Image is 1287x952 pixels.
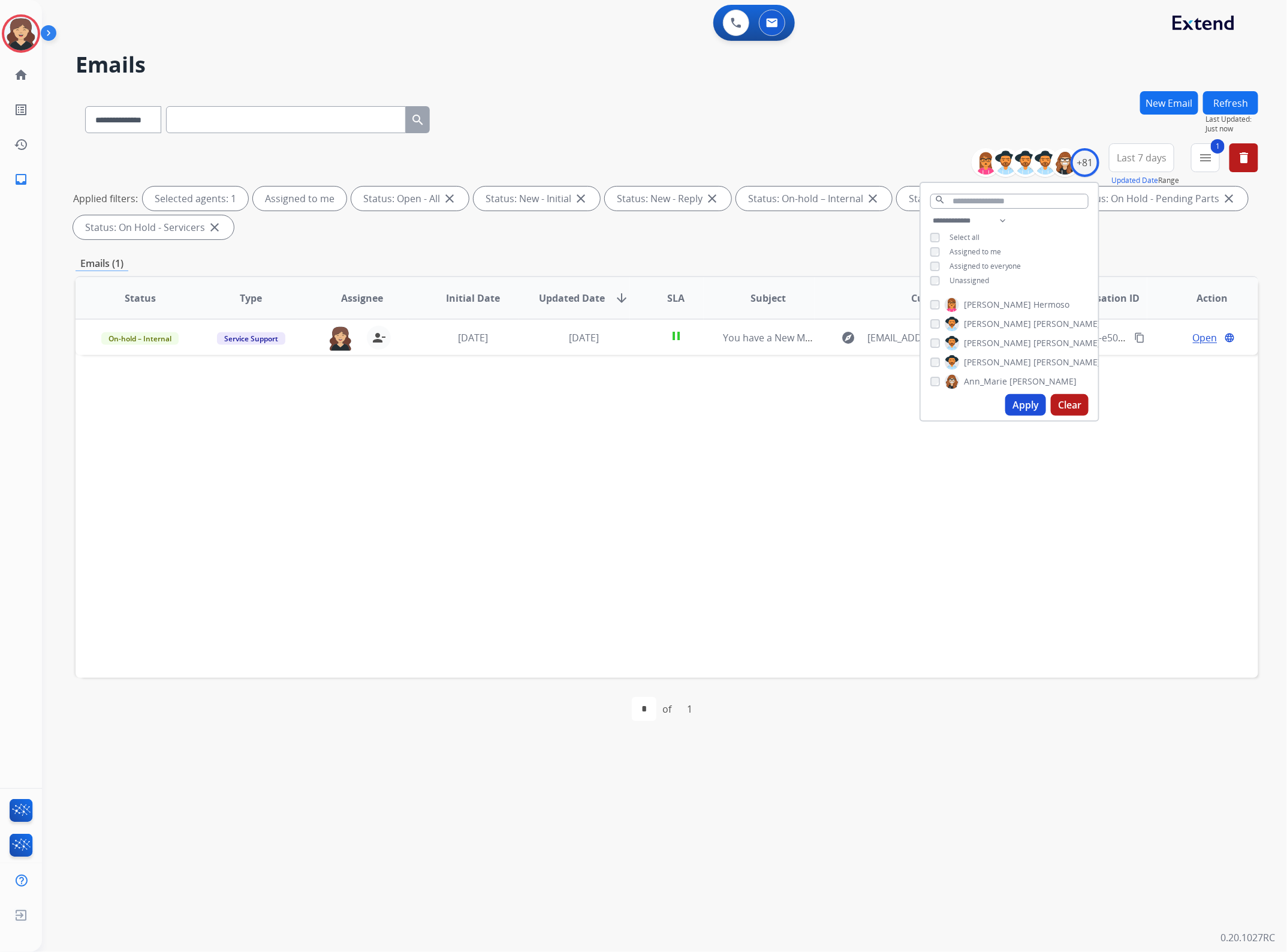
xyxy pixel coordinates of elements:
mat-icon: history [14,137,28,152]
span: Unassigned [950,275,989,286]
div: Selected agents: 1 [143,187,248,211]
mat-icon: arrow_downward [614,291,629,305]
button: New Email [1140,91,1198,115]
span: Range [1111,175,1179,185]
div: Status: On-hold – Internal [736,187,892,211]
span: 1 [1211,139,1225,154]
div: Status: New - Initial [474,187,600,211]
span: Service Support [217,332,285,345]
span: Updated Date [539,291,605,305]
div: of [662,702,671,716]
mat-icon: pause [669,329,683,343]
th: Action [1147,277,1258,319]
mat-icon: search [411,113,425,127]
span: [PERSON_NAME] [964,337,1031,349]
button: Clear [1051,394,1089,416]
span: Hermoso [1033,299,1069,311]
button: Last 7 days [1109,143,1174,172]
span: Assigned to me [950,247,1001,257]
mat-icon: content_copy [1134,332,1145,343]
mat-icon: language [1224,332,1235,343]
mat-icon: close [866,191,880,206]
span: [PERSON_NAME] [964,318,1031,330]
button: Refresh [1203,91,1258,115]
mat-icon: home [14,68,28,82]
span: You have a New Message from BBB Serving [GEOGRAPHIC_DATA][US_STATE], Consumer Complaint #23870346 [723,331,1218,344]
mat-icon: close [442,191,457,206]
span: [PERSON_NAME] [964,356,1031,368]
span: Open [1193,331,1217,345]
div: +81 [1071,148,1099,177]
span: Assignee [341,291,383,305]
img: agent-avatar [328,326,352,351]
span: SLA [667,291,685,305]
span: Customer [912,291,959,305]
div: Status: On Hold - Servicers [73,215,234,239]
span: On-hold – Internal [101,332,179,345]
span: [DATE] [569,331,599,344]
div: Assigned to me [253,187,346,211]
p: Applied filters: [73,191,138,206]
span: Select all [950,232,979,242]
span: Status [125,291,156,305]
div: Status: On Hold - Pending Parts [1065,187,1248,211]
span: [PERSON_NAME] [1009,376,1077,388]
p: 0.20.1027RC [1220,930,1275,945]
span: Type [240,291,262,305]
mat-icon: close [1222,191,1236,206]
span: Assigned to everyone [950,261,1021,271]
mat-icon: close [705,191,719,206]
mat-icon: inbox [14,172,28,187]
span: [PERSON_NAME] [1033,318,1101,330]
span: Just now [1205,124,1258,134]
mat-icon: explore [841,331,855,345]
mat-icon: close [574,191,588,206]
button: Updated Date [1111,176,1158,185]
mat-icon: close [207,220,222,235]
span: Subject [751,291,786,305]
mat-icon: list_alt [14,103,28,117]
mat-icon: search [935,194,945,205]
span: [EMAIL_ADDRESS][DOMAIN_NAME] [867,331,1017,345]
div: Status: On-hold - Customer [897,187,1060,211]
button: 1 [1191,143,1220,172]
span: Ann_Marie [964,376,1007,388]
span: Last Updated: [1205,115,1258,124]
div: Status: Open - All [351,187,469,211]
span: [DATE] [458,331,488,344]
span: Last 7 days [1117,155,1167,160]
span: [PERSON_NAME] [1033,356,1101,368]
div: Status: New - Reply [605,187,731,211]
div: 1 [677,697,702,721]
span: [PERSON_NAME] [1033,337,1101,349]
p: Emails (1) [76,256,128,271]
img: avatar [4,17,38,50]
span: [PERSON_NAME] [964,299,1031,311]
span: Conversation ID [1063,291,1140,305]
span: Initial Date [446,291,500,305]
mat-icon: delete [1237,151,1251,165]
h2: Emails [76,53,1258,77]
button: Apply [1005,394,1046,416]
mat-icon: menu [1198,151,1213,165]
mat-icon: person_remove [372,331,386,345]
